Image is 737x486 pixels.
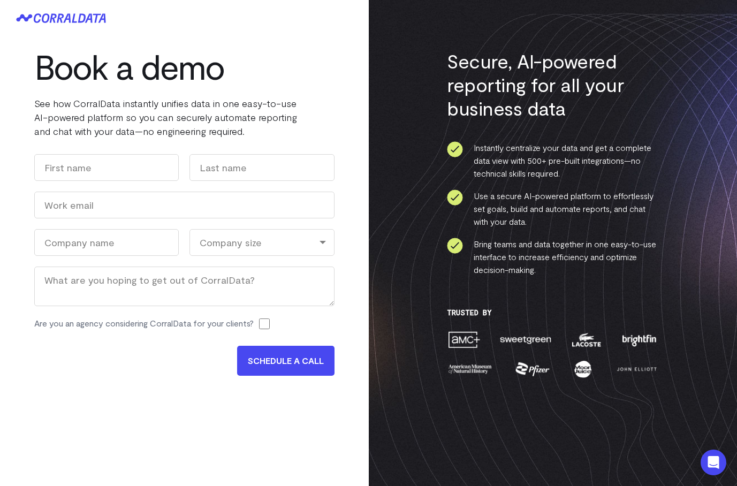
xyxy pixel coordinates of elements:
[34,96,335,138] p: See how CorralData instantly unifies data in one easy-to-use AI-powered platform so you can secur...
[447,238,658,276] li: Bring teams and data together in one easy-to-use interface to increase efficiency and optimize de...
[447,189,658,228] li: Use a secure AI-powered platform to effortlessly set goals, build and automate reports, and chat ...
[34,47,335,86] h1: Book a demo
[237,346,335,376] input: SCHEDULE A CALL
[34,154,179,181] input: First name
[447,308,658,317] h3: Trusted By
[189,229,334,256] div: Company size
[34,317,254,330] label: Are you an agency considering CorralData for your clients?
[447,141,658,180] li: Instantly centralize your data and get a complete data view with 500+ pre-built integrations—no t...
[447,49,658,120] h3: Secure, AI-powered reporting for all your business data
[701,450,726,475] div: Open Intercom Messenger
[34,192,335,218] input: Work email
[189,154,334,181] input: Last name
[34,229,179,256] input: Company name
